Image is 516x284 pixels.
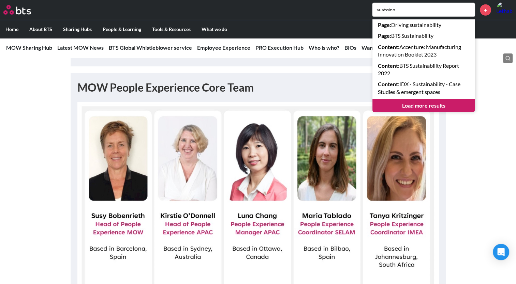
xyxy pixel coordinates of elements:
label: Sharing Hubs [58,20,97,38]
a: Content:IDX - Sustainability - Case Studies & emergent spaces [372,79,475,97]
a: Page:Driving sustainability [372,19,475,30]
a: Profile [496,2,513,18]
h1: MOW People Experience Core Team [77,80,439,95]
a: Content:Accenture: Manufacturing Innovation Booklet 2023 [372,42,475,60]
a: BIOs [344,44,356,51]
a: MOW Sharing Hub [6,44,52,51]
strong: Page [378,32,390,39]
div: Open Intercom Messenger [493,244,509,260]
a: BTS Global Whistleblower service [109,44,192,51]
strong: Content [378,62,398,69]
a: Latest MOW News [57,44,104,51]
strong: Content [378,81,398,87]
a: Who is who? [309,44,339,51]
a: Load more results [372,99,475,112]
img: Lethabo Mamabolo [496,2,513,18]
a: Page:BTS Sustainability [372,30,475,41]
label: People & Learning [97,20,147,38]
strong: Page [378,21,390,28]
a: PRO Execution Hub [255,44,304,51]
strong: Content [378,44,398,50]
a: Go home [3,5,44,15]
a: Employee Experience [197,44,250,51]
label: About BTS [24,20,58,38]
a: Content:BTS Sustainability Report 2022 [372,60,475,79]
a: + [480,4,491,16]
label: Tools & Resources [147,20,196,38]
label: What we do [196,20,233,38]
a: Want to know more? [362,44,412,51]
img: BTS Logo [3,5,31,15]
